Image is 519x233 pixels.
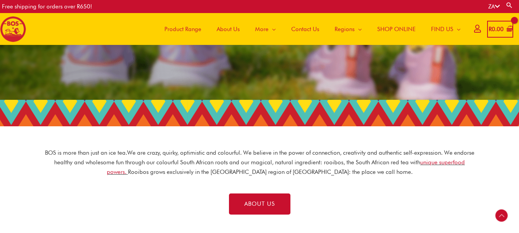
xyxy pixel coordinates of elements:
[335,18,355,41] span: Regions
[431,18,453,41] span: FIND US
[489,26,504,33] bdi: 0.00
[291,18,319,41] span: Contact Us
[209,13,247,45] a: About Us
[157,13,209,45] a: Product Range
[488,3,500,10] a: ZA
[489,26,492,33] span: R
[164,18,201,41] span: Product Range
[377,18,416,41] span: SHOP ONLINE
[151,13,468,45] nav: Site Navigation
[247,13,284,45] a: More
[327,13,370,45] a: Regions
[217,18,240,41] span: About Us
[244,201,275,207] span: ABOUT US
[255,18,269,41] span: More
[370,13,423,45] a: SHOP ONLINE
[45,148,475,177] p: BOS is more than just an ice tea. We are crazy, quirky, optimistic and colourful. We believe in t...
[107,159,465,175] a: unique superfood powers.
[229,193,290,215] a: ABOUT US
[506,2,513,9] a: Search button
[487,21,513,38] a: View Shopping Cart, empty
[284,13,327,45] a: Contact Us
